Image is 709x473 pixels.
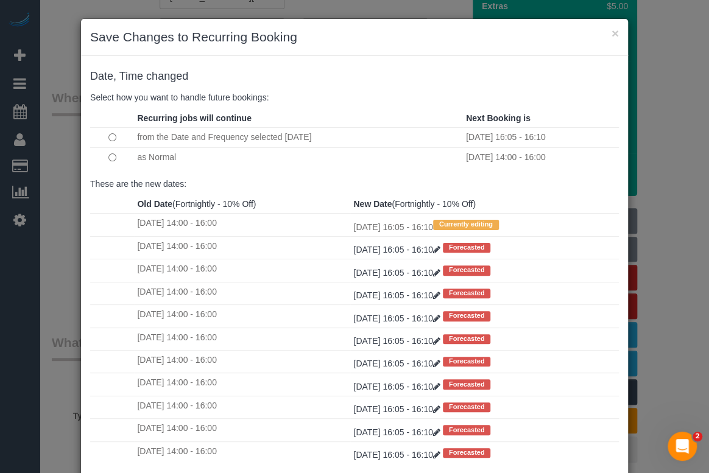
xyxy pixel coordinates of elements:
[134,305,350,328] td: [DATE] 14:00 - 16:00
[443,289,491,298] span: Forecasted
[433,220,499,229] span: Currently editing
[443,379,491,389] span: Forecasted
[668,432,697,461] iframe: Intercom live chat
[134,396,350,418] td: [DATE] 14:00 - 16:00
[134,147,463,167] td: as Normal
[353,245,442,254] a: [DATE] 16:05 - 16:10
[134,328,350,350] td: [DATE] 14:00 - 16:00
[353,359,442,368] a: [DATE] 16:05 - 16:10
[134,259,350,282] td: [DATE] 14:00 - 16:00
[134,127,463,147] td: from the Date and Frequency selected [DATE]
[134,195,350,214] th: (Fortnightly - 10% Off)
[353,427,442,437] a: [DATE] 16:05 - 16:10
[134,282,350,304] td: [DATE] 14:00 - 16:00
[353,450,442,460] a: [DATE] 16:05 - 16:10
[612,27,619,40] button: ×
[90,70,143,82] span: Date, Time
[350,214,619,236] td: [DATE] 16:05 - 16:10
[353,336,442,346] a: [DATE] 16:05 - 16:10
[90,178,619,190] p: These are the new dates:
[463,147,619,167] td: [DATE] 14:00 - 16:00
[353,290,442,300] a: [DATE] 16:05 - 16:10
[350,195,619,214] th: (Fortnightly - 10% Off)
[443,402,491,412] span: Forecasted
[137,113,251,123] strong: Recurring jobs will continue
[443,265,491,275] span: Forecasted
[693,432,702,441] span: 2
[466,113,531,123] strong: Next Booking is
[134,441,350,464] td: [DATE] 14:00 - 16:00
[443,357,491,366] span: Forecasted
[137,199,172,209] strong: Old Date
[134,419,350,441] td: [DATE] 14:00 - 16:00
[353,268,442,278] a: [DATE] 16:05 - 16:10
[90,91,619,103] p: Select how you want to handle future bookings:
[443,425,491,435] span: Forecasted
[443,334,491,344] span: Forecasted
[443,243,491,253] span: Forecasted
[90,71,619,83] h4: changed
[353,404,442,414] a: [DATE] 16:05 - 16:10
[90,28,619,46] h3: Save Changes to Recurring Booking
[134,214,350,236] td: [DATE] 14:00 - 16:00
[134,350,350,373] td: [DATE] 14:00 - 16:00
[353,314,442,323] a: [DATE] 16:05 - 16:10
[134,373,350,396] td: [DATE] 14:00 - 16:00
[443,311,491,321] span: Forecasted
[134,236,350,259] td: [DATE] 14:00 - 16:00
[353,199,392,209] strong: New Date
[463,127,619,147] td: [DATE] 16:05 - 16:10
[443,448,491,458] span: Forecasted
[353,382,442,391] a: [DATE] 16:05 - 16:10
